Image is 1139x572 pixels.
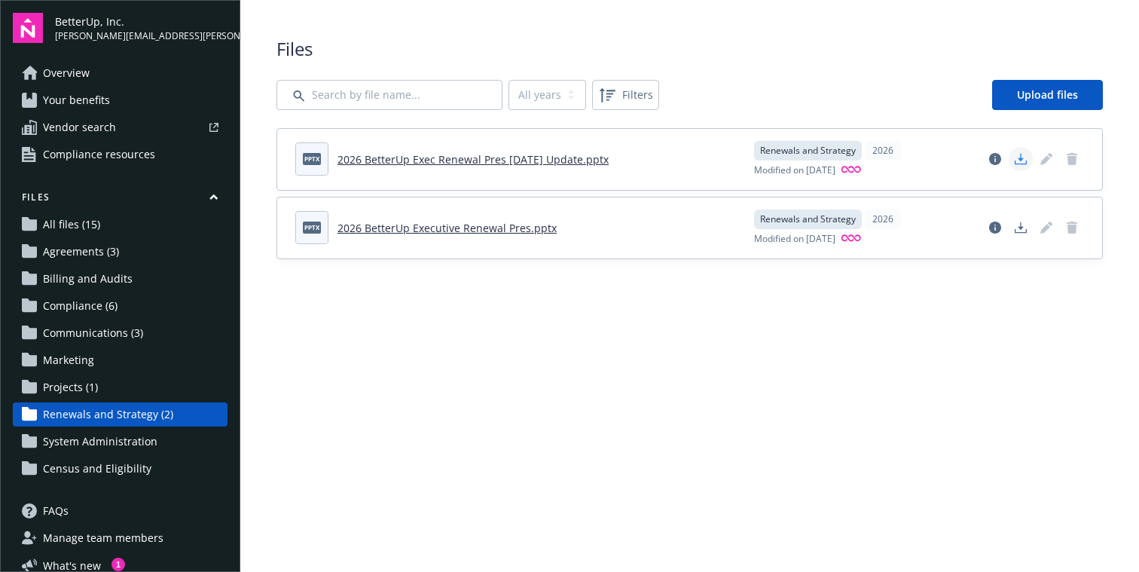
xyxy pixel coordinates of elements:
span: Communications (3) [43,321,143,345]
a: Compliance (6) [13,294,227,318]
a: All files (15) [13,213,227,237]
a: Upload files [992,80,1103,110]
img: navigator-logo.svg [13,13,43,43]
span: Your benefits [43,88,110,112]
a: Projects (1) [13,375,227,399]
input: Search by file name... [276,80,502,110]
span: Projects (1) [43,375,98,399]
span: Renewals and Strategy (2) [43,402,173,427]
a: Manage team members [13,526,227,550]
div: 1 [111,558,125,571]
span: pptx [303,222,321,233]
span: Filters [595,83,656,107]
a: View file details [983,147,1007,171]
a: Vendor search [13,115,227,139]
a: View file details [983,216,1007,240]
a: 2026 BetterUp Executive Renewal Pres.pptx [337,221,557,235]
a: 2026 BetterUp Exec Renewal Pres [DATE] Update.pptx [337,152,609,167]
a: Billing and Audits [13,267,227,291]
span: BetterUp, Inc. [55,14,227,29]
div: 2026 [865,210,901,229]
a: Compliance resources [13,142,227,167]
button: Files [13,191,227,210]
a: Census and Eligibility [13,457,227,481]
span: Vendor search [43,115,116,139]
button: Filters [592,80,659,110]
a: Download document [1009,216,1033,240]
span: Edit document [1034,216,1058,240]
span: Agreements (3) [43,240,119,264]
span: Filters [622,87,653,102]
span: [PERSON_NAME][EMAIL_ADDRESS][PERSON_NAME][DOMAIN_NAME] [55,29,227,43]
a: Agreements (3) [13,240,227,264]
span: Delete document [1060,216,1084,240]
a: Communications (3) [13,321,227,345]
button: BetterUp, Inc.[PERSON_NAME][EMAIL_ADDRESS][PERSON_NAME][DOMAIN_NAME] [55,13,227,43]
a: System Administration [13,430,227,454]
span: FAQs [43,499,69,523]
span: Edit document [1034,147,1058,171]
span: Modified on [DATE] [754,232,835,246]
span: Manage team members [43,526,163,550]
div: 2026 [865,141,901,161]
span: Compliance resources [43,142,155,167]
span: Files [276,36,1103,62]
span: Upload files [1017,87,1078,102]
a: Your benefits [13,88,227,112]
a: Overview [13,61,227,85]
a: Download document [1009,147,1033,171]
span: Marketing [43,348,94,372]
span: Delete document [1060,147,1084,171]
a: FAQs [13,499,227,523]
a: Renewals and Strategy (2) [13,402,227,427]
span: Renewals and Strategy [760,144,856,158]
span: System Administration [43,430,157,454]
span: Compliance (6) [43,294,118,318]
a: Marketing [13,348,227,372]
span: Modified on [DATE] [754,164,835,178]
span: Overview [43,61,90,85]
span: pptx [303,153,321,164]
span: Billing and Audits [43,267,133,291]
span: All files (15) [43,213,100,237]
span: Renewals and Strategy [760,213,856,226]
span: Census and Eligibility [43,457,151,481]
